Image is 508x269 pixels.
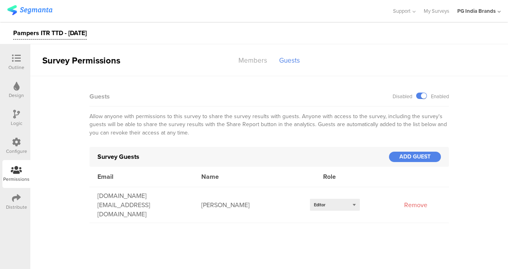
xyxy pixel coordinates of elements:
div: ADD GUEST [389,152,441,162]
div: PG India Brands [457,7,496,15]
div: Guests [89,92,110,101]
div: [PERSON_NAME] [193,200,302,210]
div: Outline [8,64,24,71]
div: Name [193,172,315,181]
div: Logic [11,120,22,127]
div: Enabled [431,93,449,100]
div: Allow anyone with permissions to this survey to share the survey results with guests. Anyone with... [89,107,449,143]
img: segmanta logo [7,5,52,15]
div: Remove [396,200,436,210]
div: Permissions [3,176,30,183]
div: Pampers ITR TTD - [DATE] [13,27,87,40]
div: Distribute [6,204,27,211]
span: Editor [314,202,325,208]
div: Survey Guests [97,152,389,161]
div: Members [232,53,273,67]
div: Guests [273,53,306,67]
div: Role [315,172,409,181]
div: Configure [6,148,27,155]
div: Design [9,92,24,99]
div: Disabled [393,93,412,100]
span: Support [393,7,411,15]
div: Survey Permissions [30,54,122,67]
div: sinha.ss@pg.com [89,191,193,219]
div: Email [89,172,193,181]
